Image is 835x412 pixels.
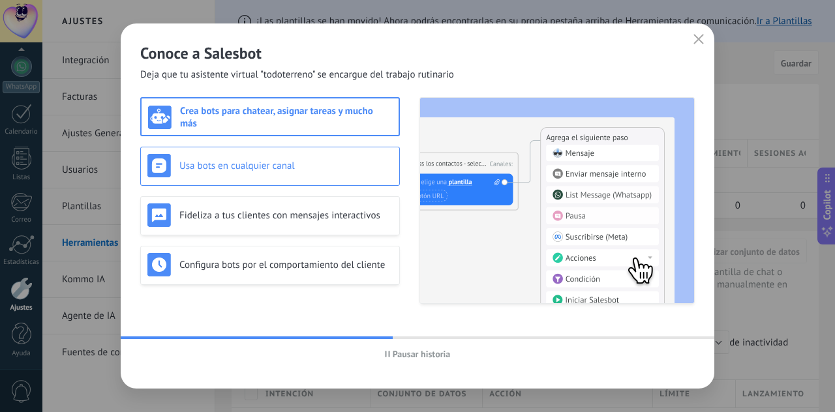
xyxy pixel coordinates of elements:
[180,105,392,130] h3: Crea bots para chatear, asignar tareas y mucho más
[393,349,451,359] span: Pausar historia
[179,209,393,222] h3: Fideliza a tus clientes con mensajes interactivos
[140,68,454,81] span: Deja que tu asistente virtual "todoterreno" se encargue del trabajo rutinario
[140,43,695,63] h2: Conoce a Salesbot
[179,160,393,172] h3: Usa bots en cualquier canal
[379,344,457,364] button: Pausar historia
[179,259,393,271] h3: Configura bots por el comportamiento del cliente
